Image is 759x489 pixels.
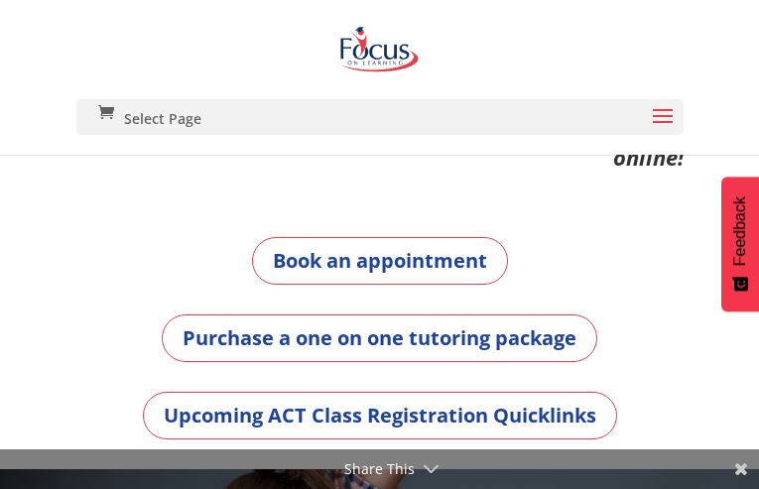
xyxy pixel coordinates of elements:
span: Feedback [731,196,749,266]
a: Upcoming ACT Class Registration Quicklinks [143,392,617,439]
img: Focus on Learning [335,20,423,79]
a: Purchase a one on one tutoring package [162,314,597,362]
span: Select Page [124,112,201,126]
button: Feedback - Show survey [721,177,759,311]
a: Book an appointment [252,237,508,285]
